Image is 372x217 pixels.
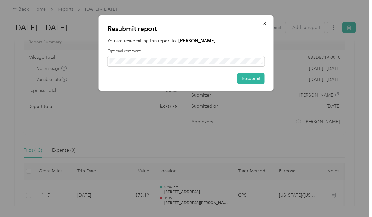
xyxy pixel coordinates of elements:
[108,37,265,44] p: You are resubmitting this report to:
[178,38,216,43] strong: [PERSON_NAME]
[337,182,372,217] iframe: Everlance-gr Chat Button Frame
[237,73,265,84] button: Resubmit
[108,24,265,33] p: Resubmit report
[108,48,265,54] label: Optional comment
